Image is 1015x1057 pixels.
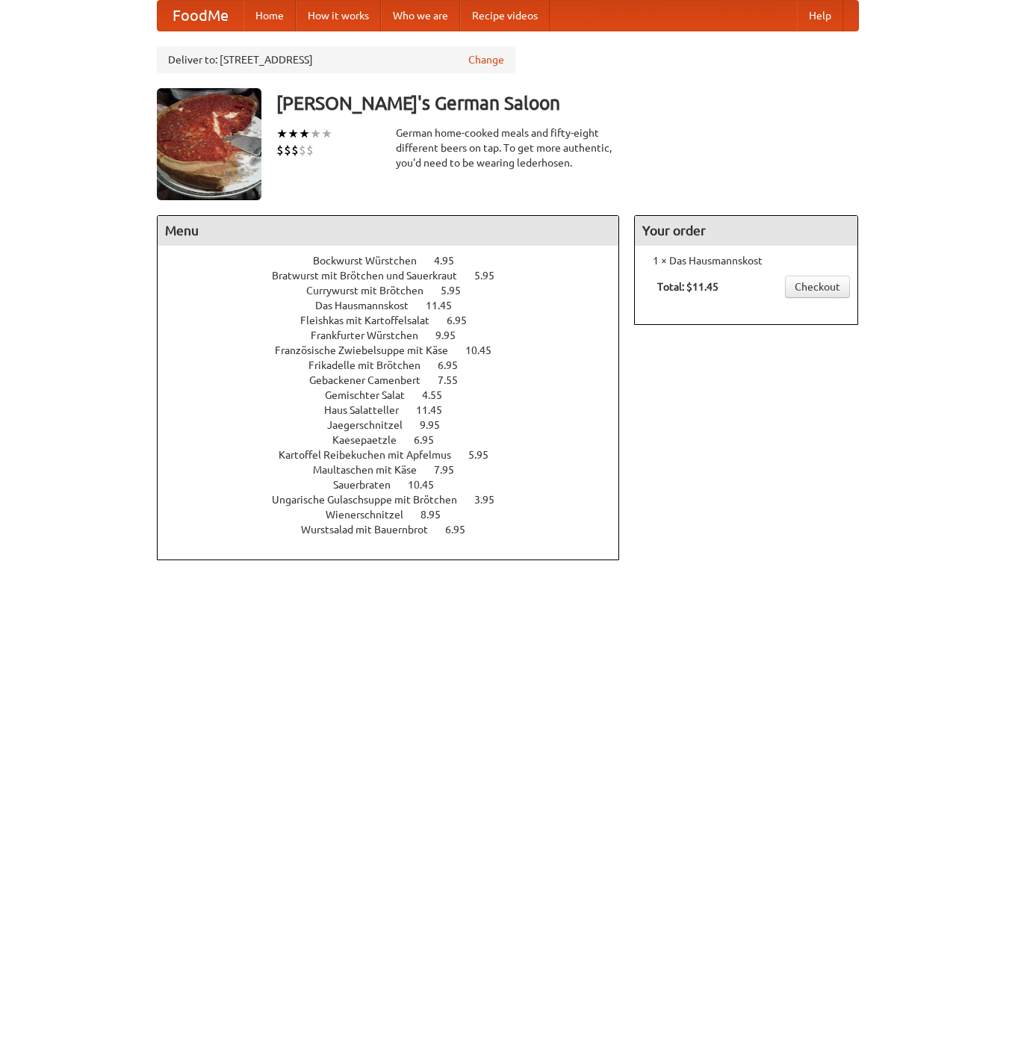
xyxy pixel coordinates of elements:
h3: [PERSON_NAME]'s German Saloon [276,88,859,118]
h4: Menu [158,216,619,246]
b: Total: $11.45 [657,281,718,293]
span: Sauerbraten [333,479,406,491]
span: 5.95 [468,449,503,461]
a: Maultaschen mit Käse 7.95 [313,464,482,476]
a: Home [243,1,296,31]
span: Currywurst mit Brötchen [306,285,438,297]
span: 4.95 [434,255,469,267]
a: Kartoffel Reibekuchen mit Apfelmus 5.95 [279,449,516,461]
span: Kartoffel Reibekuchen mit Apfelmus [279,449,466,461]
span: Haus Salatteller [324,404,414,416]
span: Gemischter Salat [325,389,420,401]
a: Wienerschnitzel 8.95 [326,509,468,521]
span: 7.55 [438,374,473,386]
li: $ [299,142,306,158]
a: Gemischter Salat 4.55 [325,389,470,401]
span: 5.95 [441,285,476,297]
li: $ [284,142,291,158]
span: 11.45 [426,300,467,311]
span: 9.95 [435,329,471,341]
span: Frankfurter Würstchen [311,329,433,341]
a: How it works [296,1,381,31]
li: ★ [310,125,321,142]
span: Wurstsalad mit Bauernbrot [301,524,443,536]
span: Ungarische Gulaschsuppe mit Brötchen [272,494,472,506]
a: Das Hausmannskost 11.45 [315,300,479,311]
a: Jaegerschnitzel 9.95 [327,419,468,431]
a: Ungarische Gulaschsuppe mit Brötchen 3.95 [272,494,522,506]
span: 10.45 [408,479,449,491]
span: Bockwurst Würstchen [313,255,432,267]
a: Gebackener Camenbert 7.55 [309,374,485,386]
span: 6.95 [447,314,482,326]
a: Frikadelle mit Brötchen 6.95 [308,359,485,371]
span: 4.55 [422,389,457,401]
span: 11.45 [416,404,457,416]
li: $ [291,142,299,158]
li: ★ [288,125,299,142]
li: 1 × Das Hausmannskost [642,253,850,268]
span: Maultaschen mit Käse [313,464,432,476]
span: 8.95 [420,509,456,521]
a: Checkout [785,276,850,298]
a: Who we are [381,1,460,31]
li: $ [306,142,314,158]
a: Französische Zwiebelsuppe mit Käse 10.45 [275,344,519,356]
span: Frikadelle mit Brötchen [308,359,435,371]
h4: Your order [635,216,857,246]
span: 10.45 [465,344,506,356]
span: 7.95 [434,464,469,476]
a: Currywurst mit Brötchen 5.95 [306,285,488,297]
span: 9.95 [420,419,455,431]
li: ★ [321,125,332,142]
span: 3.95 [474,494,509,506]
a: Kaesepaetzle 6.95 [332,434,462,446]
a: Change [468,52,504,67]
a: Fleishkas mit Kartoffelsalat 6.95 [300,314,494,326]
span: 6.95 [445,524,480,536]
a: Frankfurter Würstchen 9.95 [311,329,483,341]
span: Kaesepaetzle [332,434,412,446]
a: Wurstsalad mit Bauernbrot 6.95 [301,524,493,536]
li: ★ [299,125,310,142]
span: Gebackener Camenbert [309,374,435,386]
a: Recipe videos [460,1,550,31]
a: Bratwurst mit Brötchen und Sauerkraut 5.95 [272,270,522,282]
a: Sauerbraten 10.45 [333,479,462,491]
span: Bratwurst mit Brötchen und Sauerkraut [272,270,472,282]
a: FoodMe [158,1,243,31]
span: Fleishkas mit Kartoffelsalat [300,314,444,326]
div: Deliver to: [STREET_ADDRESS] [157,46,515,73]
span: 5.95 [474,270,509,282]
a: Bockwurst Würstchen 4.95 [313,255,482,267]
div: German home-cooked meals and fifty-eight different beers on tap. To get more authentic, you'd nee... [396,125,620,170]
li: ★ [276,125,288,142]
span: Jaegerschnitzel [327,419,418,431]
img: angular.jpg [157,88,261,200]
a: Haus Salatteller 11.45 [324,404,470,416]
span: Französische Zwiebelsuppe mit Käse [275,344,463,356]
span: Das Hausmannskost [315,300,423,311]
li: $ [276,142,284,158]
span: 6.95 [438,359,473,371]
span: Wienerschnitzel [326,509,418,521]
a: Help [797,1,843,31]
span: 6.95 [414,434,449,446]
